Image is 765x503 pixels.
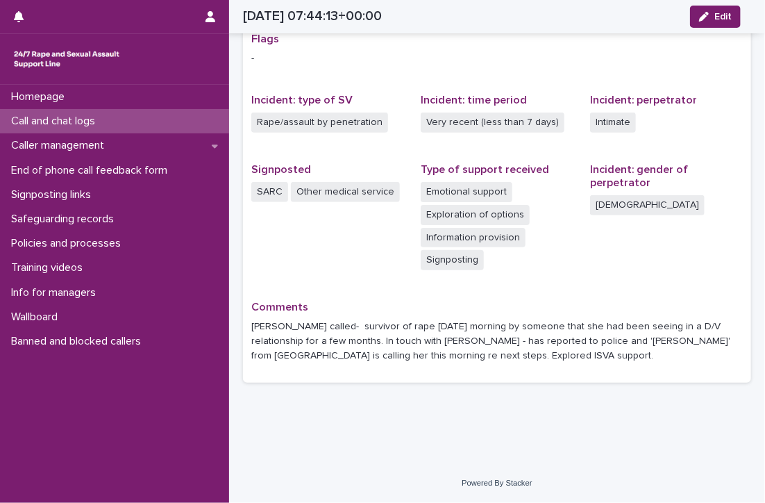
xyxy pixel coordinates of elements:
[251,33,279,44] span: Flags
[243,8,382,24] h2: [DATE] 07:44:13+00:00
[590,113,636,133] span: Intimate
[251,51,743,66] p: -
[421,164,549,175] span: Type of support received
[421,205,530,225] span: Exploration of options
[6,213,125,226] p: Safeguarding records
[690,6,741,28] button: Edit
[6,164,178,177] p: End of phone call feedback form
[251,164,311,175] span: Signposted
[421,94,527,106] span: Incident: time period
[421,182,512,202] span: Emotional support
[590,94,697,106] span: Incident: perpetrator
[6,335,152,348] p: Banned and blocked callers
[6,139,115,152] p: Caller management
[251,320,743,363] p: [PERSON_NAME] called- survivor of rape [DATE] morning by someone that she had been seeing in a D/...
[462,479,532,487] a: Powered By Stacker
[6,261,94,274] p: Training videos
[421,228,526,248] span: Information provision
[421,250,484,270] span: Signposting
[714,12,732,22] span: Edit
[421,113,564,133] span: Very recent (less than 7 days)
[6,286,107,299] p: Info for managers
[251,113,388,133] span: Rape/assault by penetration
[251,302,308,313] span: Comments
[251,94,353,106] span: Incident: type of SV
[6,90,76,104] p: Homepage
[6,311,69,324] p: Wallboard
[590,164,688,188] span: Incident: gender of perpetrator
[291,182,400,202] span: Other medical service
[6,188,102,201] p: Signposting links
[6,115,106,128] p: Call and chat logs
[6,237,132,250] p: Policies and processes
[590,195,705,215] span: [DEMOGRAPHIC_DATA]
[11,45,122,73] img: rhQMoQhaT3yELyF149Cw
[251,182,288,202] span: SARC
